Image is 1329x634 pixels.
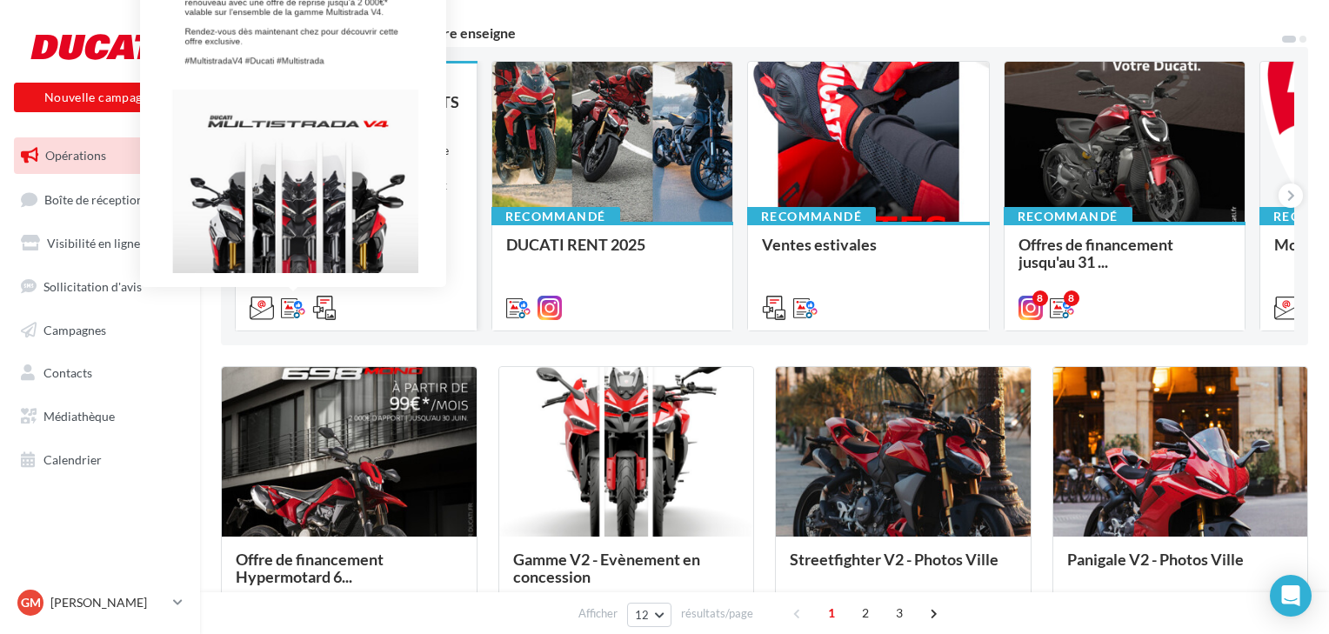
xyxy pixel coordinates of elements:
[506,235,645,254] span: DUCATI RENT 2025
[747,207,876,226] div: Recommandé
[681,605,753,622] span: résultats/page
[1004,207,1132,226] div: Recommandé
[43,452,102,467] span: Calendrier
[1067,550,1244,569] span: Panigale V2 - Photos Ville
[790,550,998,569] span: Streetfighter V2 - Photos Ville
[43,365,92,380] span: Contacts
[10,137,190,174] a: Opérations
[21,594,41,611] span: GM
[1064,290,1079,306] div: 8
[236,550,384,586] span: Offre de financement Hypermotard 6...
[10,398,190,435] a: Médiathèque
[513,550,700,586] span: Gamme V2 - Evènement en concession
[47,236,140,250] span: Visibilité en ligne
[10,442,190,478] a: Calendrier
[14,586,186,619] a: GM [PERSON_NAME]
[627,603,671,627] button: 12
[10,312,190,349] a: Campagnes
[885,599,913,627] span: 3
[50,594,166,611] p: [PERSON_NAME]
[43,409,115,424] span: Médiathèque
[1032,290,1048,306] div: 8
[43,279,142,294] span: Sollicitation d'avis
[491,207,620,226] div: Recommandé
[153,193,179,207] div: 99+
[44,191,144,206] span: Boîte de réception
[578,605,618,622] span: Afficher
[10,181,190,218] a: Boîte de réception99+
[43,322,106,337] span: Campagnes
[10,355,190,391] a: Contacts
[221,26,1280,40] div: 5 opérations recommandées par votre enseigne
[235,62,364,81] div: Recommandé
[1018,235,1173,271] span: Offres de financement jusqu'au 31 ...
[10,225,190,262] a: Visibilité en ligne
[250,142,463,211] div: Nous vous encourageons à relayer ce mailing à votre base client ainsi que ces visuels sur vos dif...
[762,235,877,254] span: Ventes estivales
[1270,575,1312,617] div: Open Intercom Messenger
[818,599,845,627] span: 1
[250,92,459,129] span: Offre de reprise - Gamme MTS V4
[635,608,650,622] span: 12
[851,599,879,627] span: 2
[45,148,106,163] span: Opérations
[10,269,190,305] a: Sollicitation d'avis
[14,83,186,112] button: Nouvelle campagne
